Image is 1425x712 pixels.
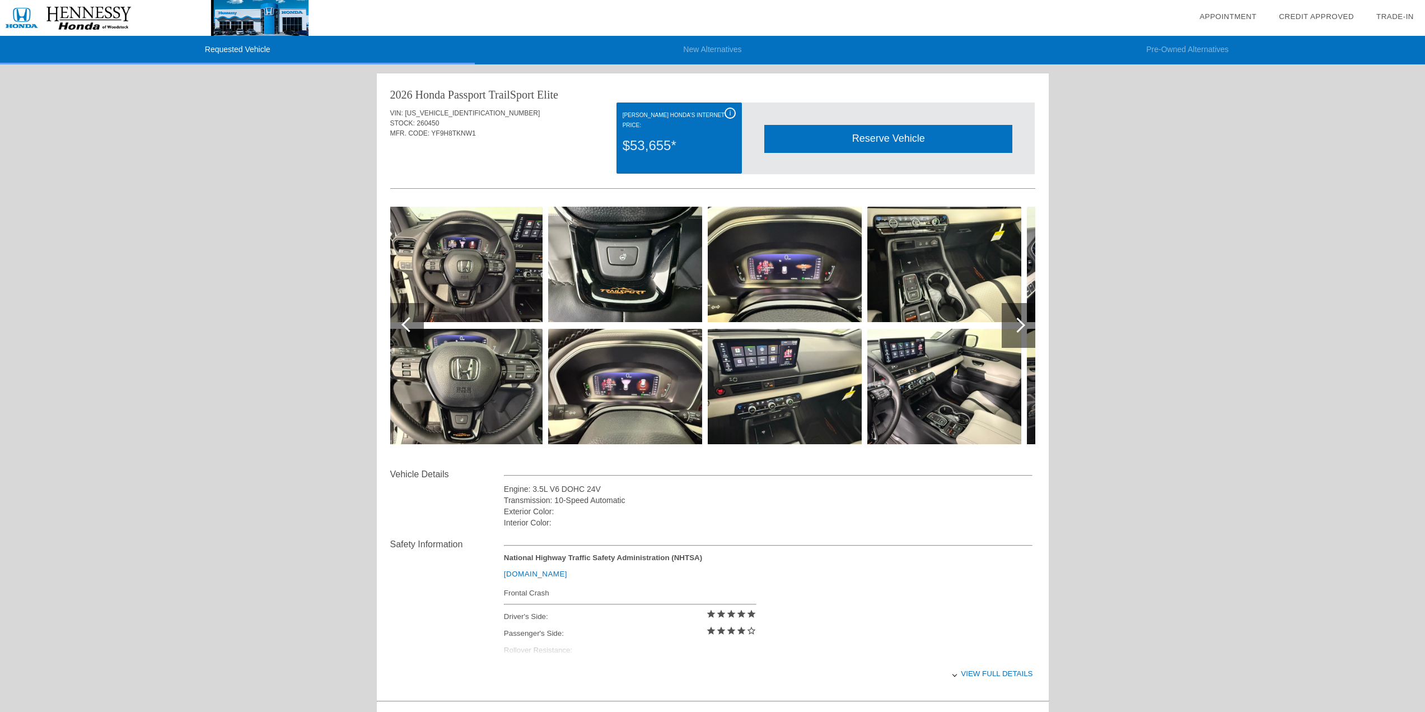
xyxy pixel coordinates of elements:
img: a6c6e71a-b566-4834-82ce-eb22f20a4080.jpeg [867,329,1021,444]
div: Frontal Crash [504,586,756,600]
div: Passenger's Side: [504,625,756,642]
div: Driver's Side: [504,608,756,625]
span: i [730,109,731,117]
img: 87b5a747-ae31-4f26-9512-cf3ae0e59dea.jpeg [867,207,1021,322]
i: star [726,626,736,636]
div: Exterior Color: [504,506,1033,517]
div: $53,655* [623,131,736,160]
span: MFR. CODE: [390,129,430,137]
img: f532c580-8b4a-471f-81ca-36884e66653b.jpeg [1027,329,1181,444]
div: Transmission: 10-Speed Automatic [504,495,1033,506]
i: star [706,609,716,619]
i: star [716,609,726,619]
font: [PERSON_NAME] Honda's Internet Price: [623,112,725,128]
i: star [716,626,726,636]
img: 77e38f0c-c797-4df2-80be-f79c54f39140.jpeg [708,329,862,444]
a: Appointment [1199,12,1256,21]
a: Credit Approved [1279,12,1354,21]
li: Pre-Owned Alternatives [950,36,1425,64]
span: VIN: [390,109,403,117]
div: Vehicle Details [390,468,504,481]
i: star [726,609,736,619]
img: a782c4c8-59c3-441b-a26e-93ae18db0170.jpeg [389,329,543,444]
a: [DOMAIN_NAME] [504,570,567,578]
i: star [746,609,756,619]
div: 2026 Honda Passport [390,87,486,103]
img: de0dd20e-a35e-489e-93d4-d445e0a0d081.jpeg [548,207,702,322]
a: Trade-In [1376,12,1414,21]
span: [US_VEHICLE_IDENTIFICATION_NUMBER] [405,109,540,117]
li: New Alternatives [475,36,950,64]
div: View full details [504,660,1033,687]
div: Interior Color: [504,517,1033,528]
img: 3570e2d0-b412-448b-8f99-300f4a3266e0.jpeg [548,329,702,444]
div: TrailSport Elite [489,87,558,103]
i: star_border [746,626,756,636]
i: star [736,609,746,619]
span: STOCK: [390,119,415,127]
i: star [706,626,716,636]
img: a237f964-203f-43e3-ba06-15cabd7c8de1.jpeg [389,207,543,322]
strong: National Highway Traffic Safety Administration (NHTSA) [504,553,702,562]
div: Reserve Vehicle [764,125,1012,152]
i: star [736,626,746,636]
span: 260450 [417,119,439,127]
span: YF9H8TKNW1 [431,129,475,137]
div: Quoted on [DATE] 9:11:30 AM [390,155,1035,173]
img: 1173a263-619e-4070-bce9-d74a4c1b3326.jpeg [708,207,862,322]
img: 0ad3dbe1-960d-4531-bec5-66d817a2a0f9.jpeg [1027,207,1181,322]
div: Safety Information [390,538,504,551]
div: Engine: 3.5L V6 DOHC 24V [504,483,1033,495]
